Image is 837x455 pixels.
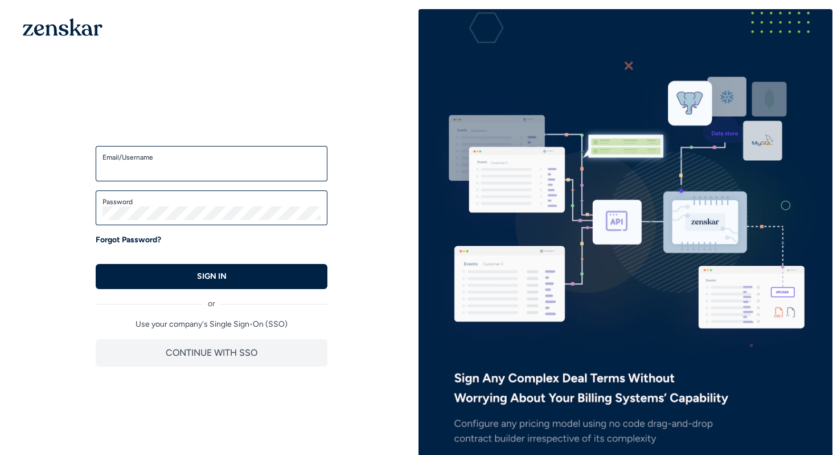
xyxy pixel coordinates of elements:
img: 1OGAJ2xQqyY4LXKgY66KYq0eOWRCkrZdAb3gUhuVAqdWPZE9SRJmCz+oDMSn4zDLXe31Ii730ItAGKgCKgCCgCikA4Av8PJUP... [23,18,102,36]
label: Password [102,197,321,206]
a: Forgot Password? [96,234,161,246]
button: CONTINUE WITH SSO [96,339,327,367]
p: Use your company's Single Sign-On (SSO) [96,319,327,330]
label: Email/Username [102,153,321,162]
div: or [96,289,327,310]
button: SIGN IN [96,264,327,289]
p: SIGN IN [197,271,227,282]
